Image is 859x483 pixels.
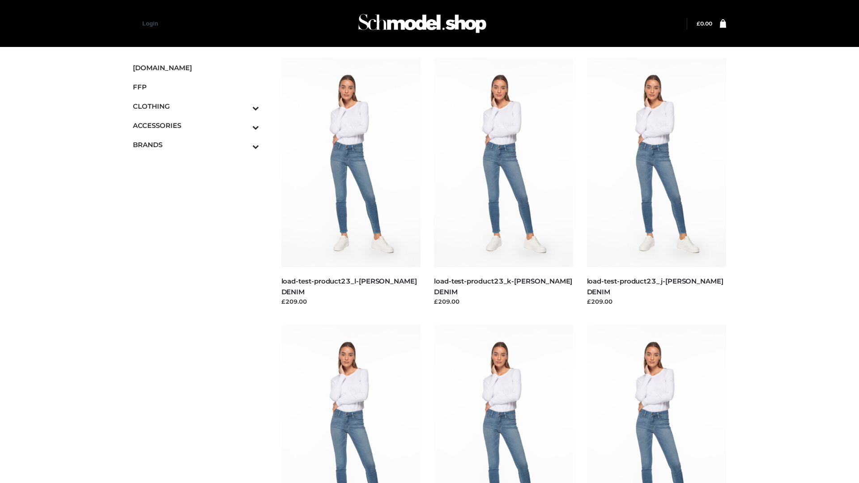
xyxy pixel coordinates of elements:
a: CLOTHINGToggle Submenu [133,97,259,116]
a: Login [142,20,158,27]
img: Schmodel Admin 964 [355,6,489,41]
div: £209.00 [587,297,727,306]
a: load-test-product23_k-[PERSON_NAME] DENIM [434,277,572,296]
button: Toggle Submenu [228,116,259,135]
span: £ [697,20,700,27]
bdi: 0.00 [697,20,712,27]
span: CLOTHING [133,101,259,111]
span: FFP [133,82,259,92]
span: [DOMAIN_NAME] [133,63,259,73]
a: ACCESSORIESToggle Submenu [133,116,259,135]
div: £209.00 [434,297,574,306]
a: load-test-product23_j-[PERSON_NAME] DENIM [587,277,723,296]
a: FFP [133,77,259,97]
div: £209.00 [281,297,421,306]
a: BRANDSToggle Submenu [133,135,259,154]
a: [DOMAIN_NAME] [133,58,259,77]
button: Toggle Submenu [228,97,259,116]
button: Toggle Submenu [228,135,259,154]
span: ACCESSORIES [133,120,259,131]
a: £0.00 [697,20,712,27]
span: BRANDS [133,140,259,150]
a: load-test-product23_l-[PERSON_NAME] DENIM [281,277,417,296]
